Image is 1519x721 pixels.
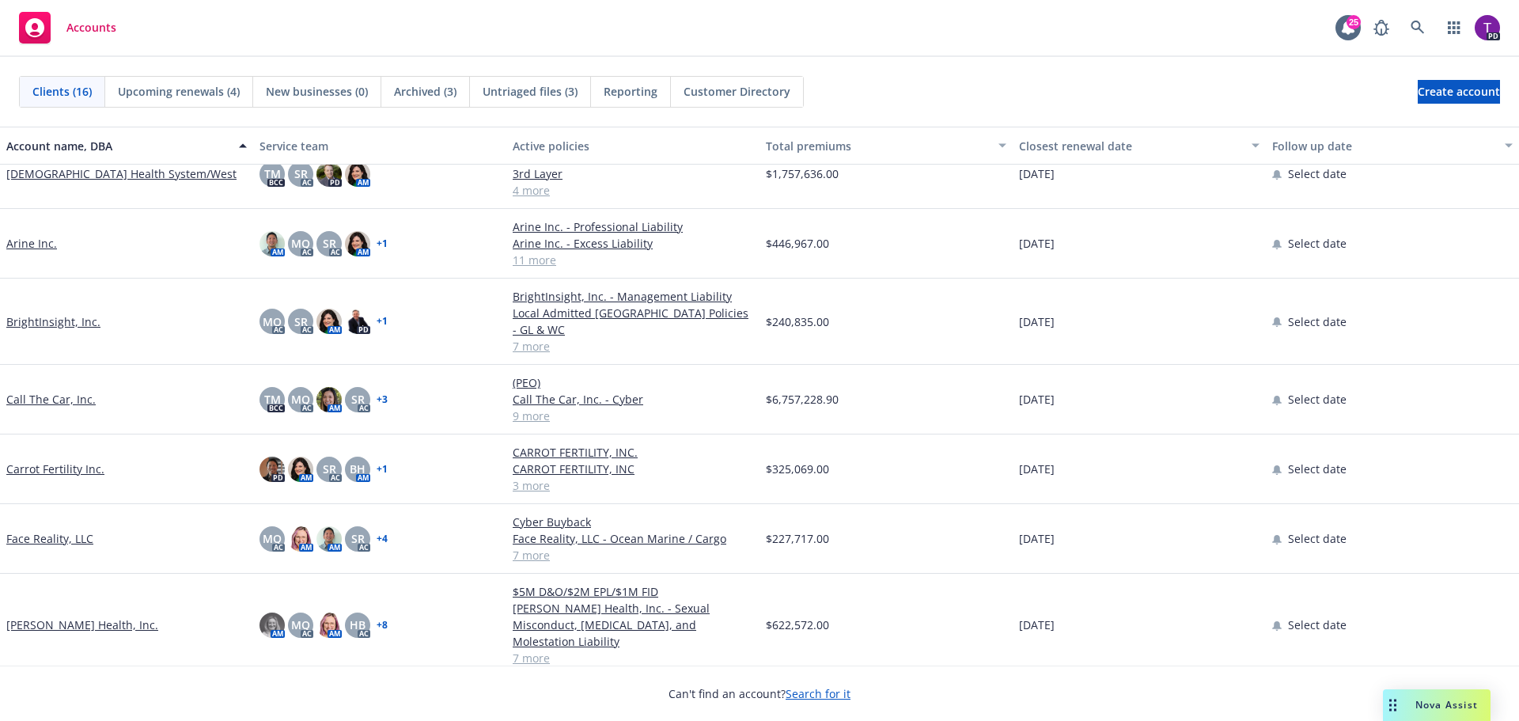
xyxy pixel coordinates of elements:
[506,127,759,165] button: Active policies
[1418,80,1500,104] a: Create account
[513,477,753,494] a: 3 more
[1019,530,1055,547] span: [DATE]
[766,138,989,154] div: Total premiums
[323,235,336,252] span: SR
[259,457,285,482] img: photo
[377,534,388,544] a: + 4
[377,317,388,326] a: + 1
[513,288,753,305] a: BrightInsight, Inc. - Management Liability
[513,530,753,547] a: Face Reality, LLC - Ocean Marine / Cargo
[350,617,366,633] span: HB
[1019,391,1055,408] span: [DATE]
[669,685,850,702] span: Can't find an account?
[345,309,370,334] img: photo
[66,21,116,34] span: Accounts
[118,83,240,100] span: Upcoming renewals (4)
[1019,165,1055,182] span: [DATE]
[377,465,388,474] a: + 1
[1288,165,1347,182] span: Select date
[294,165,308,182] span: SR
[766,235,829,252] span: $446,967.00
[513,374,753,391] a: (PEO)
[291,235,310,252] span: MQ
[377,620,388,630] a: + 8
[1288,617,1347,633] span: Select date
[6,391,96,408] a: Call The Car, Inc.
[316,309,342,334] img: photo
[1438,12,1470,44] a: Switch app
[1366,12,1397,44] a: Report a Bug
[1347,15,1361,29] div: 25
[394,83,456,100] span: Archived (3)
[513,165,753,182] a: 3rd Layer
[513,583,753,600] a: $5M D&O/$2M EPL/$1M FID
[1019,235,1055,252] span: [DATE]
[1475,15,1500,40] img: photo
[13,6,123,50] a: Accounts
[513,650,753,666] a: 7 more
[266,83,368,100] span: New businesses (0)
[513,547,753,564] a: 7 more
[323,461,336,477] span: SR
[316,161,342,187] img: photo
[1288,235,1347,252] span: Select date
[513,514,753,530] a: Cyber Buyback
[32,83,92,100] span: Clients (16)
[345,231,370,256] img: photo
[1383,689,1403,721] div: Drag to move
[377,239,388,249] a: + 1
[264,165,281,182] span: TM
[1019,313,1055,330] span: [DATE]
[259,231,285,256] img: photo
[291,391,310,408] span: MQ
[1019,461,1055,477] span: [DATE]
[786,686,850,701] a: Search for it
[259,613,285,638] img: photo
[263,313,282,330] span: MQ
[1019,617,1055,633] span: [DATE]
[264,391,281,408] span: TM
[345,161,370,187] img: photo
[513,391,753,408] a: Call The Car, Inc. - Cyber
[1288,530,1347,547] span: Select date
[766,617,829,633] span: $622,572.00
[1266,127,1519,165] button: Follow up date
[6,138,229,154] div: Account name, DBA
[6,530,93,547] a: Face Reality, LLC
[259,138,500,154] div: Service team
[513,218,753,235] a: Arine Inc. - Professional Liability
[513,461,753,477] a: CARROT FERTILITY, INC
[766,461,829,477] span: $325,069.00
[6,461,104,477] a: Carrot Fertility Inc.
[766,313,829,330] span: $240,835.00
[766,530,829,547] span: $227,717.00
[316,387,342,412] img: photo
[6,235,57,252] a: Arine Inc.
[6,617,158,633] a: [PERSON_NAME] Health, Inc.
[294,313,308,330] span: SR
[291,617,310,633] span: MQ
[1288,461,1347,477] span: Select date
[483,83,578,100] span: Untriaged files (3)
[1418,77,1500,107] span: Create account
[684,83,790,100] span: Customer Directory
[1013,127,1266,165] button: Closest renewal date
[1288,313,1347,330] span: Select date
[253,127,506,165] button: Service team
[604,83,657,100] span: Reporting
[759,127,1013,165] button: Total premiums
[1415,698,1478,712] span: Nova Assist
[1402,12,1434,44] a: Search
[377,395,388,404] a: + 3
[350,461,366,477] span: BH
[513,252,753,268] a: 11 more
[288,526,313,552] img: photo
[1383,689,1491,721] button: Nova Assist
[316,526,342,552] img: photo
[6,313,100,330] a: BrightInsight, Inc.
[316,613,342,638] img: photo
